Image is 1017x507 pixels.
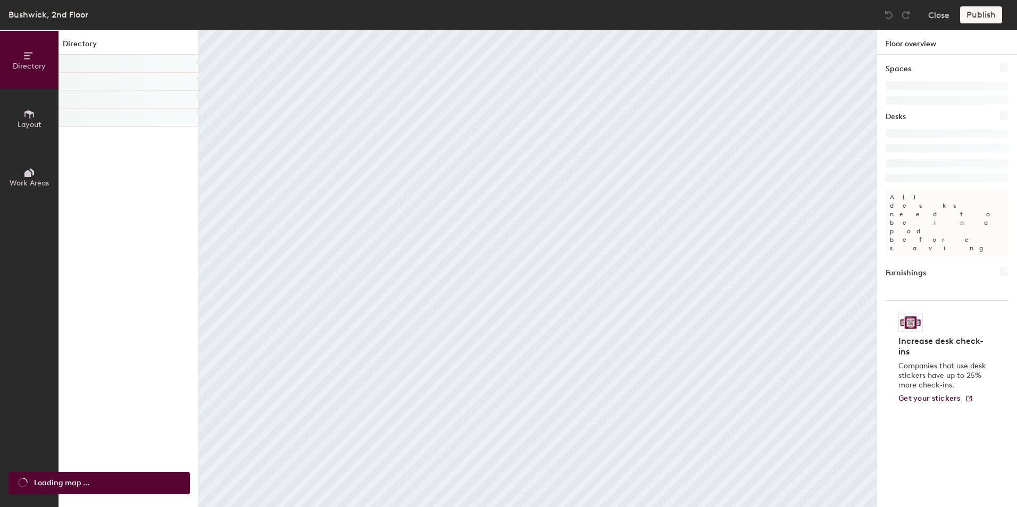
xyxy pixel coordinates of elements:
[34,477,89,489] span: Loading map ...
[898,394,961,403] span: Get your stickers
[18,120,41,129] span: Layout
[898,314,923,332] img: Sticker logo
[901,10,911,20] img: Redo
[9,8,88,21] div: Bushwick, 2nd Floor
[13,62,46,71] span: Directory
[877,30,1017,55] h1: Floor overview
[59,38,198,55] h1: Directory
[898,336,989,357] h4: Increase desk check-ins
[886,267,926,279] h1: Furnishings
[10,179,49,188] span: Work Areas
[199,30,877,507] canvas: Map
[886,63,911,75] h1: Spaces
[883,10,894,20] img: Undo
[928,6,949,23] button: Close
[898,394,973,403] a: Get your stickers
[886,111,906,123] h1: Desks
[898,361,989,390] p: Companies that use desk stickers have up to 25% more check-ins.
[886,189,1008,257] p: All desks need to be in a pod before saving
